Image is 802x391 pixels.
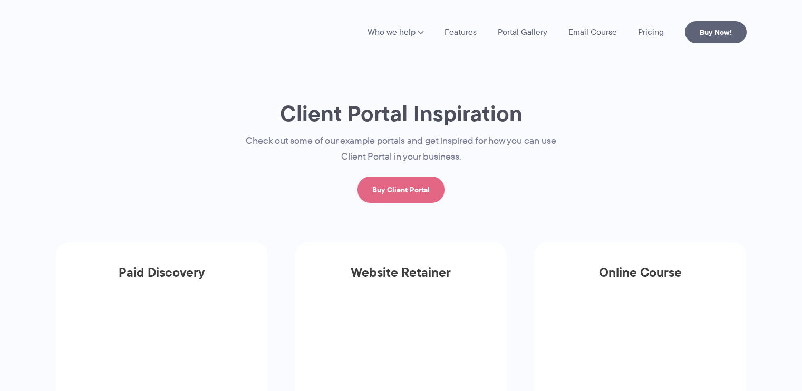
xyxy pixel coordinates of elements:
[445,28,477,36] a: Features
[225,133,578,165] p: Check out some of our example portals and get inspired for how you can use Client Portal in your ...
[534,265,746,292] h3: Online Course
[685,21,747,43] a: Buy Now!
[638,28,664,36] a: Pricing
[295,265,507,292] h3: Website Retainer
[498,28,547,36] a: Portal Gallery
[225,100,578,128] h1: Client Portal Inspiration
[368,28,423,36] a: Who we help
[568,28,617,36] a: Email Course
[56,265,268,292] h3: Paid Discovery
[357,177,445,203] a: Buy Client Portal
